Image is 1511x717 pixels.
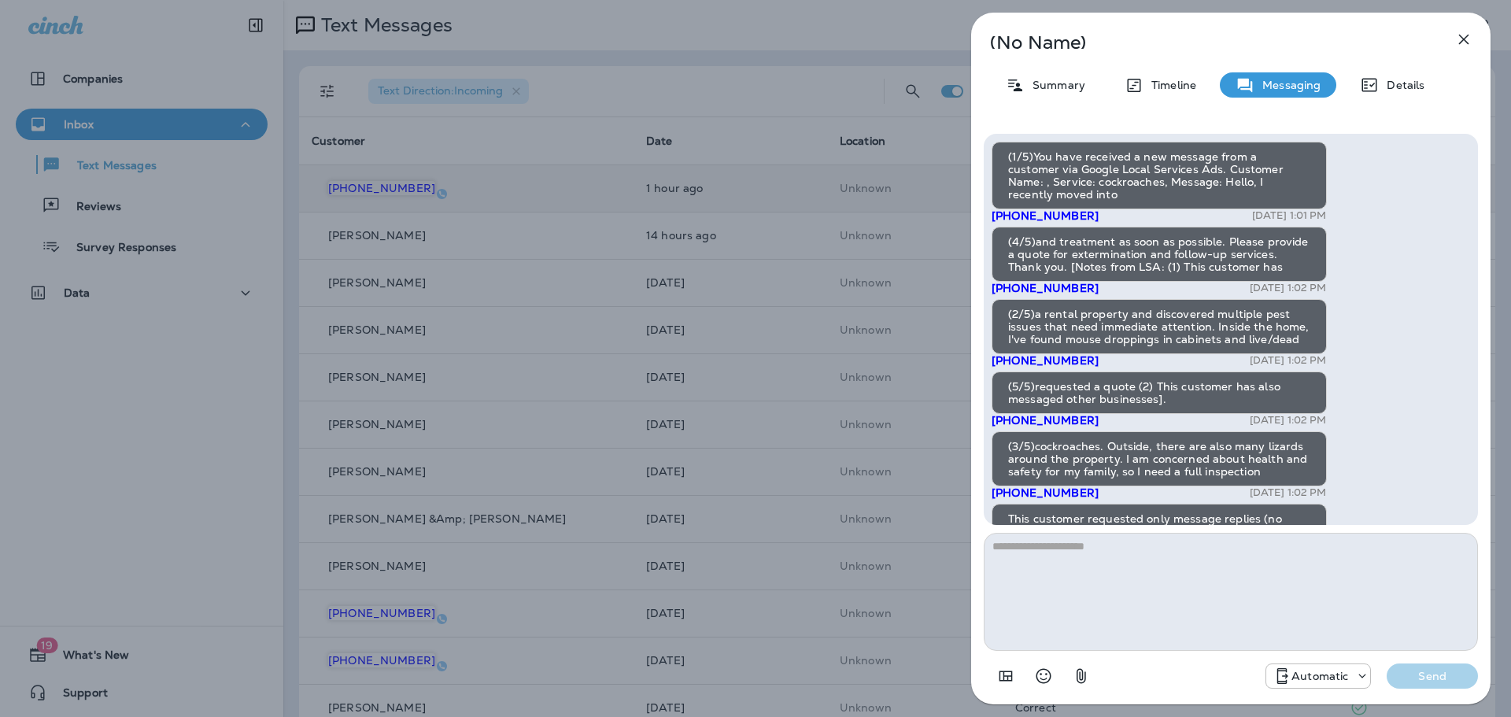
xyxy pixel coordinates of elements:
[990,36,1420,49] p: (No Name)
[992,209,1099,223] span: [PHONE_NUMBER]
[1250,354,1327,367] p: [DATE] 1:02 PM
[1252,209,1327,222] p: [DATE] 1:01 PM
[992,413,1099,427] span: [PHONE_NUMBER]
[1379,79,1424,91] p: Details
[992,299,1327,354] div: (2/5)a rental property and discovered multiple pest issues that need immediate attention. Inside ...
[992,227,1327,282] div: (4/5)and treatment as soon as possible. Please provide a quote for extermination and follow-up se...
[992,431,1327,486] div: (3/5)cockroaches. Outside, there are also many lizards around the property. I am concerned about ...
[1254,79,1321,91] p: Messaging
[1291,670,1348,682] p: Automatic
[1250,486,1327,499] p: [DATE] 1:02 PM
[1025,79,1085,91] p: Summary
[1250,414,1327,427] p: [DATE] 1:02 PM
[1028,660,1059,692] button: Select an emoji
[1250,282,1327,294] p: [DATE] 1:02 PM
[992,353,1099,368] span: [PHONE_NUMBER]
[992,486,1099,500] span: [PHONE_NUMBER]
[992,504,1327,559] div: This customer requested only message replies (no calls). Reply here or respond via your LSA dashb...
[992,142,1327,209] div: (1/5)You have received a new message from a customer via Google Local Services Ads. Customer Name...
[992,281,1099,295] span: [PHONE_NUMBER]
[992,371,1327,414] div: (5/5)requested a quote (2) This customer has also messaged other businesses].
[1143,79,1196,91] p: Timeline
[990,660,1021,692] button: Add in a premade template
